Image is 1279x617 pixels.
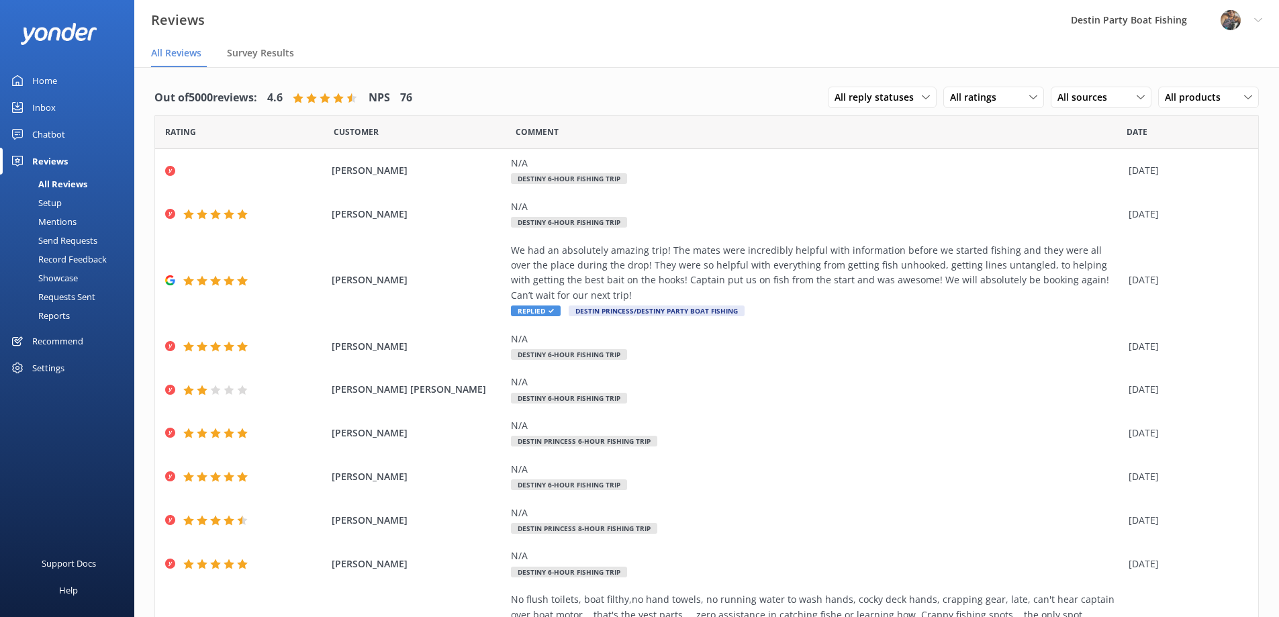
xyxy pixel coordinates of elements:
div: Requests Sent [8,287,95,306]
div: Reports [8,306,70,325]
div: [DATE] [1129,207,1241,222]
div: [DATE] [1129,163,1241,178]
span: All sources [1057,90,1115,105]
span: Destiny 6-Hour Fishing Trip [511,173,627,184]
div: [DATE] [1129,382,1241,397]
div: [DATE] [1129,339,1241,354]
img: 250-1666038197.jpg [1221,10,1241,30]
div: Reviews [32,148,68,175]
div: N/A [511,332,1122,346]
h4: NPS [369,89,390,107]
img: yonder-white-logo.png [20,23,97,45]
h4: 76 [400,89,412,107]
h3: Reviews [151,9,205,31]
span: All ratings [950,90,1004,105]
div: Mentions [8,212,77,231]
span: Destiny 6-Hour Fishing Trip [511,393,627,404]
span: [PERSON_NAME] [332,426,505,440]
div: Send Requests [8,231,97,250]
div: Inbox [32,94,56,121]
div: N/A [511,199,1122,214]
span: Date [1127,126,1147,138]
div: N/A [511,156,1122,171]
span: [PERSON_NAME] [332,163,505,178]
span: [PERSON_NAME] [332,273,505,287]
span: [PERSON_NAME] [332,207,505,222]
a: Requests Sent [8,287,134,306]
span: Survey Results [227,46,294,60]
span: [PERSON_NAME] [332,557,505,571]
a: Record Feedback [8,250,134,269]
div: We had an absolutely amazing trip! The mates were incredibly helpful with information before we s... [511,243,1122,303]
span: Question [516,126,559,138]
div: Help [59,577,78,604]
div: Record Feedback [8,250,107,269]
span: Destiny 6-Hour Fishing Trip [511,567,627,577]
span: Date [165,126,196,138]
a: All Reviews [8,175,134,193]
div: Setup [8,193,62,212]
span: Destin Princess 8-Hour Fishing Trip [511,523,657,534]
span: Replied [511,305,561,316]
div: Support Docs [42,550,96,577]
a: Reports [8,306,134,325]
div: N/A [511,506,1122,520]
span: Destiny 6-Hour Fishing Trip [511,217,627,228]
div: N/A [511,418,1122,433]
div: Recommend [32,328,83,354]
span: Date [334,126,379,138]
span: All reply statuses [835,90,922,105]
div: N/A [511,549,1122,563]
span: All Reviews [151,46,201,60]
span: Destin Princess/Destiny Party Boat Fishing [569,305,745,316]
a: Setup [8,193,134,212]
span: Destiny 6-Hour Fishing Trip [511,349,627,360]
a: Showcase [8,269,134,287]
div: [DATE] [1129,469,1241,484]
div: [DATE] [1129,273,1241,287]
div: [DATE] [1129,426,1241,440]
span: [PERSON_NAME] [332,513,505,528]
div: Showcase [8,269,78,287]
div: [DATE] [1129,557,1241,571]
span: Destin Princess 6-Hour Fishing Trip [511,436,657,446]
div: All Reviews [8,175,87,193]
a: Send Requests [8,231,134,250]
span: [PERSON_NAME] [PERSON_NAME] [332,382,505,397]
div: N/A [511,462,1122,477]
h4: 4.6 [267,89,283,107]
div: Home [32,67,57,94]
span: Destiny 6-Hour Fishing Trip [511,479,627,490]
span: [PERSON_NAME] [332,339,505,354]
div: Chatbot [32,121,65,148]
h4: Out of 5000 reviews: [154,89,257,107]
div: [DATE] [1129,513,1241,528]
div: Settings [32,354,64,381]
div: N/A [511,375,1122,389]
span: All products [1165,90,1229,105]
span: [PERSON_NAME] [332,469,505,484]
a: Mentions [8,212,134,231]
